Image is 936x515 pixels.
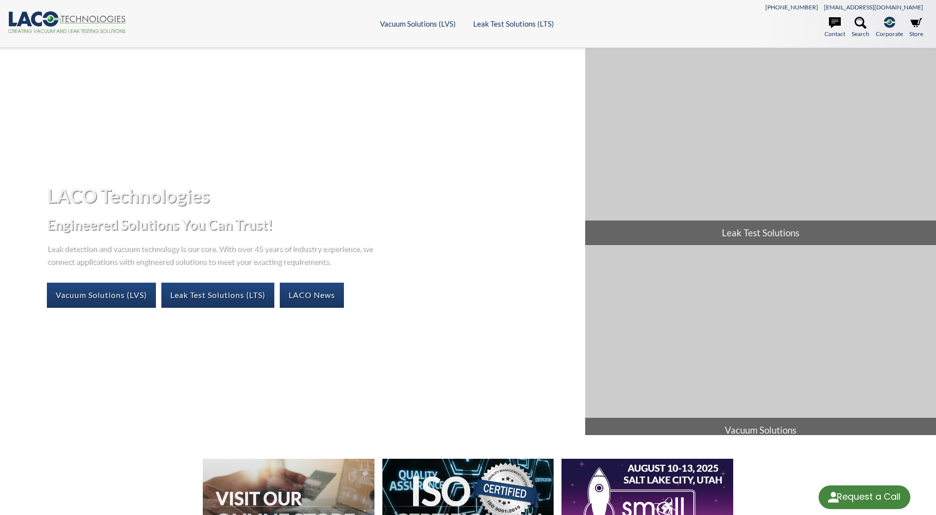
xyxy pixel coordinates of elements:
[47,242,377,267] p: Leak detection and vacuum technology is our core. With over 45 years of industry experience, we c...
[819,485,910,509] div: Request a Call
[380,19,456,28] a: Vacuum Solutions (LVS)
[837,485,900,508] div: Request a Call
[824,3,923,11] a: [EMAIL_ADDRESS][DOMAIN_NAME]
[876,29,903,38] span: Corporate
[824,17,845,38] a: Contact
[47,184,577,208] h1: LACO Technologies
[585,246,936,442] a: Vacuum Solutions
[825,489,841,505] img: round button
[909,17,923,38] a: Store
[47,216,577,234] h2: Engineered Solutions You Can Trust!
[280,283,344,307] a: LACO News
[161,283,274,307] a: Leak Test Solutions (LTS)
[473,19,554,28] a: Leak Test Solutions (LTS)
[585,221,936,245] span: Leak Test Solutions
[47,283,156,307] a: Vacuum Solutions (LVS)
[585,418,936,442] span: Vacuum Solutions
[765,3,818,11] a: [PHONE_NUMBER]
[585,48,936,245] a: Leak Test Solutions
[852,17,869,38] a: Search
